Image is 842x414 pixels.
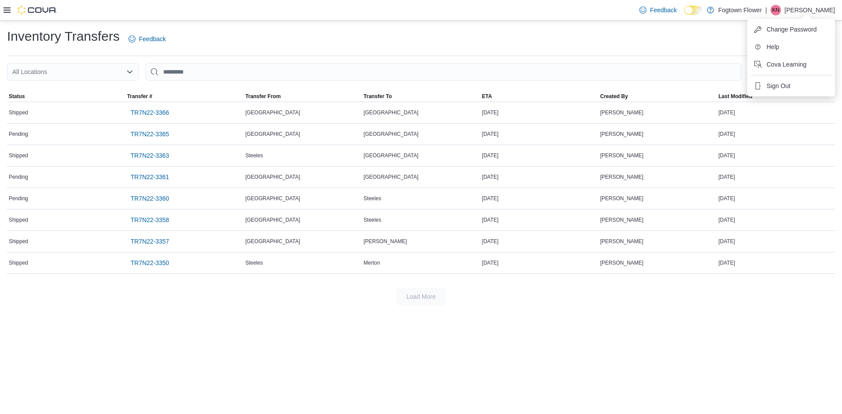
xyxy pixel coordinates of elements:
a: TR7N22-3350 [127,254,173,272]
span: [GEOGRAPHIC_DATA] [364,152,418,159]
div: [DATE] [717,107,835,118]
span: Shipped [9,259,28,266]
span: Pending [9,195,28,202]
span: TR7N22-3350 [131,258,169,267]
span: Shipped [9,152,28,159]
a: TR7N22-3363 [127,147,173,164]
div: [DATE] [480,129,599,139]
span: Status [9,93,25,100]
span: Shipped [9,216,28,223]
span: [PERSON_NAME] [600,238,644,245]
span: Help [767,42,779,51]
div: [DATE] [480,236,599,247]
button: Cova Learning [751,57,831,71]
span: [GEOGRAPHIC_DATA] [245,131,300,138]
div: Kevon Neiven [771,5,781,15]
div: [DATE] [480,258,599,268]
span: [GEOGRAPHIC_DATA] [364,131,418,138]
a: TR7N22-3366 [127,104,173,121]
div: [DATE] [717,215,835,225]
button: Transfer From [243,91,362,102]
button: Transfer To [362,91,480,102]
span: TR7N22-3360 [131,194,169,203]
span: [GEOGRAPHIC_DATA] [245,109,300,116]
div: [DATE] [480,215,599,225]
span: TR7N22-3363 [131,151,169,160]
span: TR7N22-3361 [131,173,169,181]
input: This is a search bar. After typing your query, hit enter to filter the results lower in the page. [146,63,742,81]
a: TR7N22-3365 [127,125,173,143]
span: [PERSON_NAME] [600,152,644,159]
p: | [765,5,767,15]
a: TR7N22-3357 [127,233,173,250]
span: Shipped [9,238,28,245]
span: Change Password [767,25,817,34]
span: [PERSON_NAME] [600,173,644,180]
span: [PERSON_NAME] [600,195,644,202]
span: Steeles [364,216,381,223]
span: Steeles [364,195,381,202]
h1: Inventory Transfers [7,28,120,45]
span: [GEOGRAPHIC_DATA] [364,109,418,116]
span: Feedback [139,35,166,43]
button: Open list of options [126,68,133,75]
button: Change Password [751,22,831,36]
span: [GEOGRAPHIC_DATA] [245,195,300,202]
div: [DATE] [480,150,599,161]
button: Created By [599,91,717,102]
div: [DATE] [717,258,835,268]
button: Transfer # [125,91,244,102]
input: Dark Mode [684,6,703,15]
span: [GEOGRAPHIC_DATA] [245,216,300,223]
span: [GEOGRAPHIC_DATA] [245,238,300,245]
div: [DATE] [717,172,835,182]
span: Pending [9,131,28,138]
span: [PERSON_NAME] [600,216,644,223]
span: Sign Out [767,81,790,90]
span: Merton [364,259,380,266]
span: KN [772,5,780,15]
button: Last Modified [717,91,835,102]
div: [DATE] [717,193,835,204]
div: [DATE] [717,129,835,139]
span: [PERSON_NAME] [600,259,644,266]
span: TR7N22-3358 [131,216,169,224]
span: [PERSON_NAME] [600,131,644,138]
a: Feedback [125,30,169,48]
span: Transfer From [245,93,281,100]
span: Cova Learning [767,60,806,69]
a: TR7N22-3360 [127,190,173,207]
span: TR7N22-3365 [131,130,169,138]
a: Feedback [636,1,680,19]
button: Status [7,91,125,102]
div: [DATE] [480,107,599,118]
img: Cova [18,6,57,14]
span: [GEOGRAPHIC_DATA] [245,173,300,180]
button: Load More [396,288,446,305]
div: [DATE] [717,236,835,247]
span: TR7N22-3366 [131,108,169,117]
p: [PERSON_NAME] [785,5,835,15]
span: Transfer To [364,93,392,100]
p: Fogtown Flower [718,5,762,15]
span: Transfer # [127,93,152,100]
div: [DATE] [480,193,599,204]
span: [GEOGRAPHIC_DATA] [364,173,418,180]
div: [DATE] [480,172,599,182]
a: TR7N22-3358 [127,211,173,229]
span: [PERSON_NAME] [600,109,644,116]
a: TR7N22-3361 [127,168,173,186]
span: Feedback [650,6,677,14]
span: Steeles [245,152,263,159]
span: Shipped [9,109,28,116]
span: Created By [600,93,628,100]
span: TR7N22-3357 [131,237,169,246]
button: Sign Out [751,79,831,93]
span: [PERSON_NAME] [364,238,407,245]
span: ETA [482,93,492,100]
span: Last Modified [718,93,752,100]
span: Pending [9,173,28,180]
span: Load More [407,292,436,301]
div: [DATE] [717,150,835,161]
